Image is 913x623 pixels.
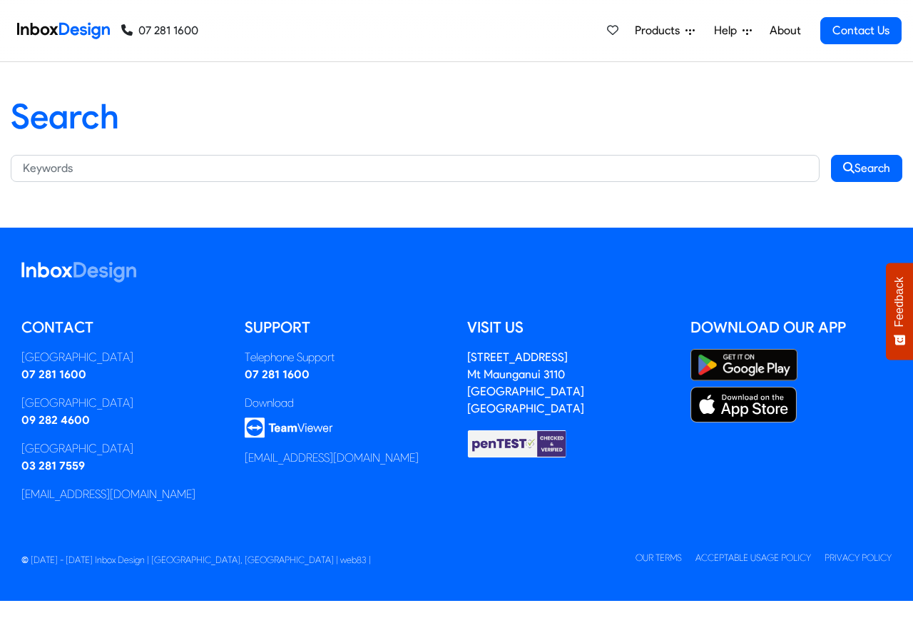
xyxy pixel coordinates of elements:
div: [GEOGRAPHIC_DATA] [21,349,223,366]
img: Google Play Store [690,349,797,381]
img: Apple App Store [690,387,797,422]
h5: Download our App [690,317,892,338]
a: 07 281 1600 [121,22,198,39]
a: 09 282 4600 [21,413,90,427]
span: Help [714,22,743,39]
a: [EMAIL_ADDRESS][DOMAIN_NAME] [21,487,195,501]
a: Privacy Policy [825,552,892,563]
div: [GEOGRAPHIC_DATA] [21,395,223,412]
a: [EMAIL_ADDRESS][DOMAIN_NAME] [245,451,419,465]
h5: Visit us [467,317,669,338]
a: Checked & Verified by penTEST [467,436,567,450]
a: Products [629,16,700,45]
a: Help [708,16,758,45]
h5: Contact [21,317,223,338]
button: Feedback - Show survey [886,263,913,360]
button: Search [831,155,902,182]
img: Checked & Verified by penTEST [467,429,567,459]
h1: Search [11,96,902,138]
h5: Support [245,317,447,338]
a: 07 281 1600 [245,368,310,381]
a: 07 281 1600 [21,368,86,381]
span: Products [635,22,685,39]
a: Acceptable Usage Policy [695,552,811,563]
div: Telephone Support [245,349,447,366]
img: logo_inboxdesign_white.svg [21,262,136,283]
a: About [765,16,805,45]
a: Contact Us [820,17,902,44]
input: Keywords [11,155,820,182]
div: Download [245,395,447,412]
a: [STREET_ADDRESS]Mt Maunganui 3110[GEOGRAPHIC_DATA][GEOGRAPHIC_DATA] [467,350,584,415]
div: [GEOGRAPHIC_DATA] [21,440,223,457]
a: Our Terms [636,552,682,563]
span: © [DATE] - [DATE] Inbox Design | [GEOGRAPHIC_DATA], [GEOGRAPHIC_DATA] | web83 | [21,554,371,565]
address: [STREET_ADDRESS] Mt Maunganui 3110 [GEOGRAPHIC_DATA] [GEOGRAPHIC_DATA] [467,350,584,415]
span: Feedback [893,277,906,327]
img: logo_teamviewer.svg [245,417,333,438]
a: 03 281 7559 [21,459,85,472]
